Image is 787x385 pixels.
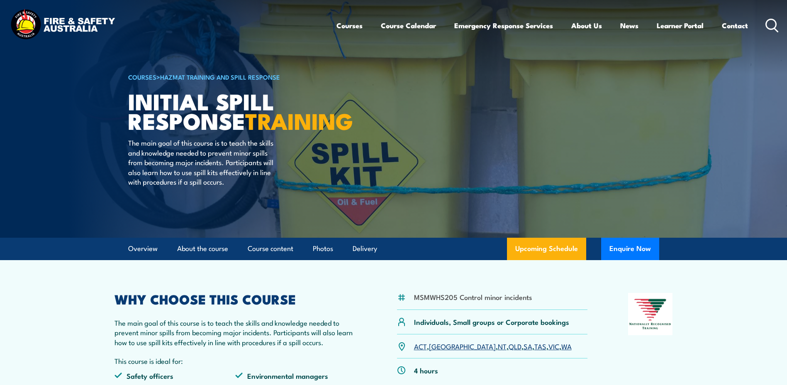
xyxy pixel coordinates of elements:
p: The main goal of this course is to teach the skills and knowledge needed to prevent minor spills ... [115,318,357,347]
a: COURSES [128,72,156,81]
p: This course is ideal for: [115,356,357,366]
p: 4 hours [414,366,438,375]
li: Environmental managers [235,371,356,380]
a: About Us [571,15,602,37]
a: Courses [336,15,363,37]
a: Photos [313,238,333,260]
a: ACT [414,341,427,351]
h6: > [128,72,333,82]
strong: TRAINING [245,103,353,137]
a: Learner Portal [657,15,704,37]
a: Emergency Response Services [454,15,553,37]
a: [GEOGRAPHIC_DATA] [429,341,496,351]
a: Upcoming Schedule [507,238,586,260]
a: WA [561,341,572,351]
h1: Initial Spill Response [128,91,333,130]
a: News [620,15,638,37]
li: MSMWHS205 Control minor incidents [414,292,532,302]
p: , , , , , , , [414,341,572,351]
a: Delivery [353,238,377,260]
a: Course content [248,238,293,260]
p: The main goal of this course is to teach the skills and knowledge needed to prevent minor spills ... [128,138,280,186]
a: TAS [534,341,546,351]
a: About the course [177,238,228,260]
p: Individuals, Small groups or Corporate bookings [414,317,569,327]
a: QLD [509,341,521,351]
a: Course Calendar [381,15,436,37]
img: Nationally Recognised Training logo. [628,293,673,335]
h2: WHY CHOOSE THIS COURSE [115,293,357,305]
button: Enquire Now [601,238,659,260]
a: NT [498,341,507,351]
a: VIC [548,341,559,351]
a: Overview [128,238,158,260]
a: Contact [722,15,748,37]
a: HAZMAT Training and Spill Response [160,72,280,81]
li: Safety officers [115,371,236,380]
a: SA [524,341,532,351]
